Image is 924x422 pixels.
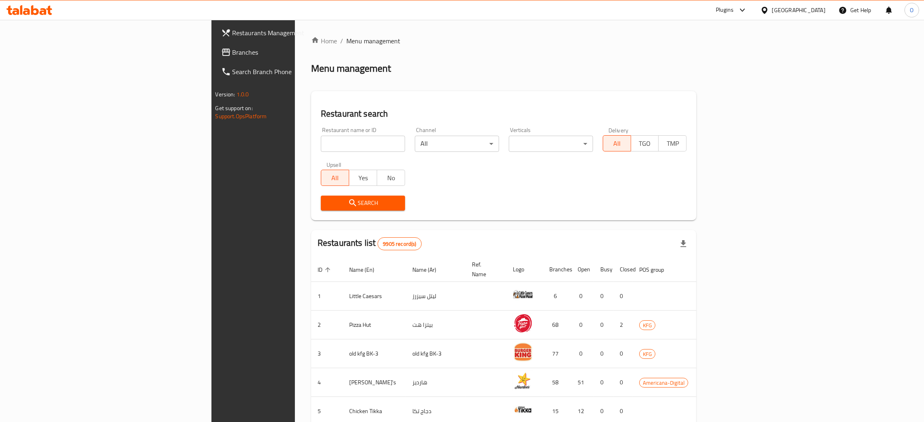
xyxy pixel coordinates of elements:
td: 0 [613,282,633,311]
button: TMP [658,135,687,151]
td: 0 [613,368,633,397]
span: TGO [634,138,656,149]
span: Version: [216,89,235,100]
td: old kfg BK-3 [406,339,465,368]
a: Search Branch Phone [215,62,366,81]
td: old kfg BK-3 [343,339,406,368]
span: All [606,138,628,149]
td: 0 [594,368,613,397]
span: POS group [639,265,674,275]
button: All [321,170,349,186]
td: 0 [613,339,633,368]
label: Delivery [608,127,629,133]
td: 0 [571,282,594,311]
img: Chicken Tikka [513,399,533,420]
th: Closed [613,257,633,282]
td: هارديز [406,368,465,397]
span: Restaurants Management [233,28,359,38]
span: No [380,172,402,184]
td: [PERSON_NAME]'s [343,368,406,397]
div: Plugins [716,5,734,15]
span: Name (Ar) [412,265,447,275]
td: Little Caesars [343,282,406,311]
div: Total records count [378,237,421,250]
img: Hardee's [513,371,533,391]
td: 0 [571,311,594,339]
span: TMP [662,138,683,149]
td: 51 [571,368,594,397]
nav: breadcrumb [311,36,697,46]
span: 1.0.0 [237,89,249,100]
div: ​ [509,136,593,152]
span: Search Branch Phone [233,67,359,77]
td: 68 [543,311,571,339]
span: 9905 record(s) [378,240,421,248]
button: Yes [349,170,377,186]
h2: Menu management [311,62,391,75]
td: 0 [594,339,613,368]
td: 2 [613,311,633,339]
h2: Restaurant search [321,108,687,120]
a: Restaurants Management [215,23,366,43]
span: KFG [640,350,655,359]
img: old kfg BK-3 [513,342,533,362]
span: O [910,6,913,15]
th: Busy [594,257,613,282]
th: Logo [506,257,543,282]
span: Branches [233,47,359,57]
span: Name (En) [349,265,385,275]
span: Yes [352,172,374,184]
td: 0 [571,339,594,368]
label: Upsell [326,162,341,167]
td: 0 [594,282,613,311]
td: 6 [543,282,571,311]
span: KFG [640,321,655,330]
button: No [377,170,405,186]
td: 58 [543,368,571,397]
input: Search for restaurant name or ID.. [321,136,405,152]
img: Little Caesars [513,284,533,305]
span: Menu management [346,36,400,46]
span: ID [318,265,333,275]
td: Pizza Hut [343,311,406,339]
th: Branches [543,257,571,282]
div: All [415,136,499,152]
span: Get support on: [216,103,253,113]
div: [GEOGRAPHIC_DATA] [772,6,826,15]
button: TGO [631,135,659,151]
span: All [324,172,346,184]
span: Americana-Digital [640,378,688,388]
td: 0 [594,311,613,339]
td: 77 [543,339,571,368]
th: Open [571,257,594,282]
span: Search [327,198,399,208]
a: Support.OpsPlatform [216,111,267,121]
button: Search [321,196,405,211]
td: ليتل سيزرز [406,282,465,311]
td: بيتزا هت [406,311,465,339]
h2: Restaurants list [318,237,422,250]
a: Branches [215,43,366,62]
img: Pizza Hut [513,313,533,333]
div: Export file [674,234,693,254]
span: Ref. Name [472,260,497,279]
button: All [603,135,631,151]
